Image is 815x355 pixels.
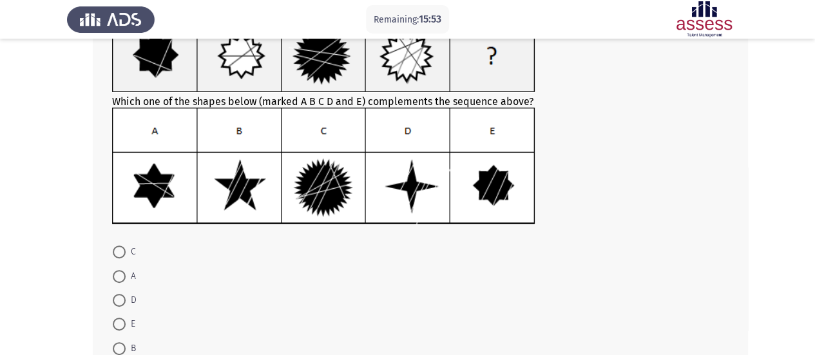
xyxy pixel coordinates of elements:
span: C [126,244,136,260]
img: UkFYYl8wNzZfQi5wbmcxNjkxMzA0NzU4Mzc2.png [112,108,535,225]
span: E [126,316,135,332]
img: UkFYYl8wNzZfQS5wbmcxNjkxMzA0NzQ5MDU0.png [112,19,535,93]
img: Assessment logo of ASSESS Focus 4 Module Assessment (EN/AR) (Basic - IB) [660,1,748,37]
p: Remaining: [374,12,441,28]
span: D [126,293,137,308]
div: Which one of the shapes below (marked A B C D and E) complements the sequence above? [112,19,729,227]
img: Assess Talent Management logo [67,1,155,37]
span: A [126,269,136,284]
span: 15:53 [419,13,441,25]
